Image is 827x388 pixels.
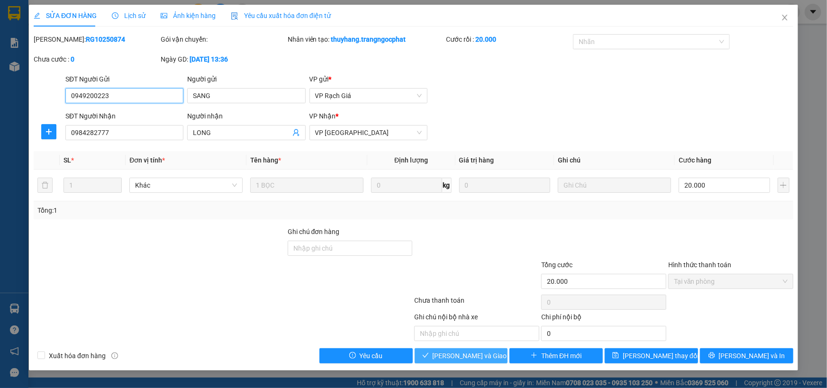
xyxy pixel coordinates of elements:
[42,128,56,135] span: plus
[331,36,406,43] b: thuyhang.trangngocphat
[541,312,666,326] div: Chi phí nội bộ
[309,74,427,84] div: VP gửi
[719,351,785,361] span: [PERSON_NAME] và In
[292,129,300,136] span: user-add
[112,12,118,19] span: clock-circle
[309,112,336,120] span: VP Nhận
[34,34,159,45] div: [PERSON_NAME]:
[112,12,145,19] span: Lịch sử
[288,228,340,235] label: Ghi chú đơn hàng
[288,34,445,45] div: Nhân viên tạo:
[459,178,551,193] input: 0
[34,12,40,19] span: edit
[161,54,286,64] div: Ngày GD:
[319,348,413,363] button: exclamation-circleYêu cầu
[65,74,183,84] div: SĐT Người Gửi
[315,126,422,140] span: VP Hà Tiên
[45,351,109,361] span: Xuất hóa đơn hàng
[422,352,429,360] span: check
[349,352,356,360] span: exclamation-circle
[231,12,238,20] img: icon
[772,5,798,31] button: Close
[37,178,53,193] button: delete
[161,12,167,19] span: picture
[668,261,731,269] label: Hình thức thanh toán
[190,55,228,63] b: [DATE] 13:36
[394,156,428,164] span: Định lượng
[674,274,788,289] span: Tại văn phòng
[41,124,56,139] button: plus
[554,151,675,170] th: Ghi chú
[360,351,383,361] span: Yêu cầu
[414,295,541,312] div: Chưa thanh toán
[679,156,711,164] span: Cước hàng
[250,156,281,164] span: Tên hàng
[459,156,494,164] span: Giá trị hàng
[129,156,165,164] span: Đơn vị tính
[475,36,496,43] b: 20.000
[34,12,97,19] span: SỬA ĐƠN HÀNG
[37,205,319,216] div: Tổng: 1
[442,178,452,193] span: kg
[111,352,118,359] span: info-circle
[709,352,715,360] span: printer
[433,351,524,361] span: [PERSON_NAME] và Giao hàng
[71,55,74,63] b: 0
[623,351,699,361] span: [PERSON_NAME] thay đổi
[161,34,286,45] div: Gói vận chuyển:
[446,34,571,45] div: Cước rồi :
[605,348,698,363] button: save[PERSON_NAME] thay đổi
[65,111,183,121] div: SĐT Người Nhận
[161,12,216,19] span: Ảnh kiện hàng
[778,178,790,193] button: plus
[700,348,793,363] button: printer[PERSON_NAME] và In
[187,111,305,121] div: Người nhận
[231,12,331,19] span: Yêu cầu xuất hóa đơn điện tử
[187,74,305,84] div: Người gửi
[509,348,603,363] button: plusThêm ĐH mới
[315,89,422,103] span: VP Rạch Giá
[612,352,619,360] span: save
[64,156,71,164] span: SL
[541,351,582,361] span: Thêm ĐH mới
[531,352,537,360] span: plus
[86,36,125,43] b: RG10250874
[250,178,364,193] input: VD: Bàn, Ghế
[135,178,237,192] span: Khác
[34,54,159,64] div: Chưa cước :
[414,326,539,341] input: Nhập ghi chú
[414,312,539,326] div: Ghi chú nội bộ nhà xe
[781,14,789,21] span: close
[415,348,508,363] button: check[PERSON_NAME] và Giao hàng
[288,241,413,256] input: Ghi chú đơn hàng
[541,261,573,269] span: Tổng cước
[558,178,671,193] input: Ghi Chú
